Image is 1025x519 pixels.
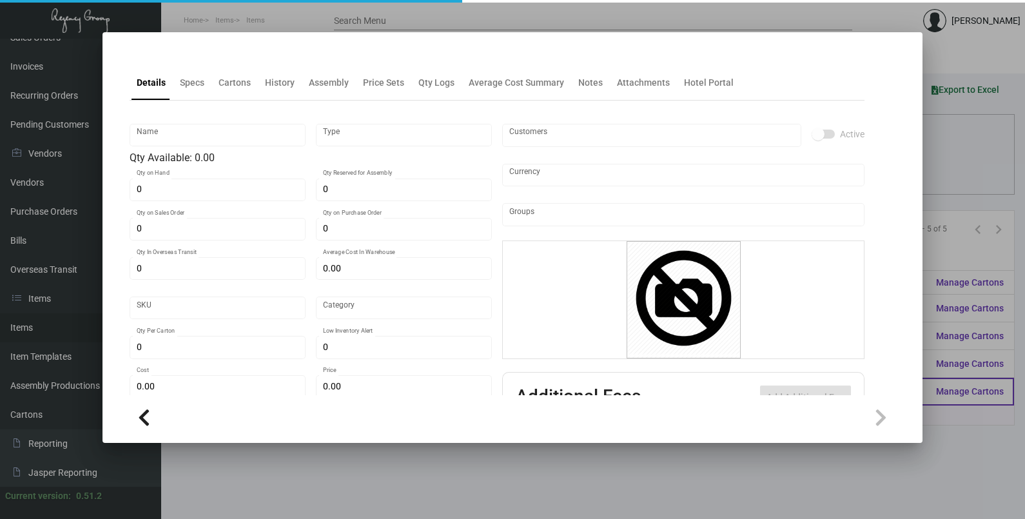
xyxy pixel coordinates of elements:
[509,130,795,141] input: Add new..
[766,392,844,402] span: Add Additional Fee
[363,76,404,90] div: Price Sets
[130,150,492,166] div: Qty Available: 0.00
[5,489,71,503] div: Current version:
[309,76,349,90] div: Assembly
[684,76,734,90] div: Hotel Portal
[516,386,641,409] h2: Additional Fees
[617,76,670,90] div: Attachments
[840,126,864,142] span: Active
[578,76,603,90] div: Notes
[265,76,295,90] div: History
[76,489,102,503] div: 0.51.2
[180,76,204,90] div: Specs
[509,210,858,220] input: Add new..
[137,76,166,90] div: Details
[760,386,851,409] button: Add Additional Fee
[219,76,251,90] div: Cartons
[418,76,454,90] div: Qty Logs
[469,76,564,90] div: Average Cost Summary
